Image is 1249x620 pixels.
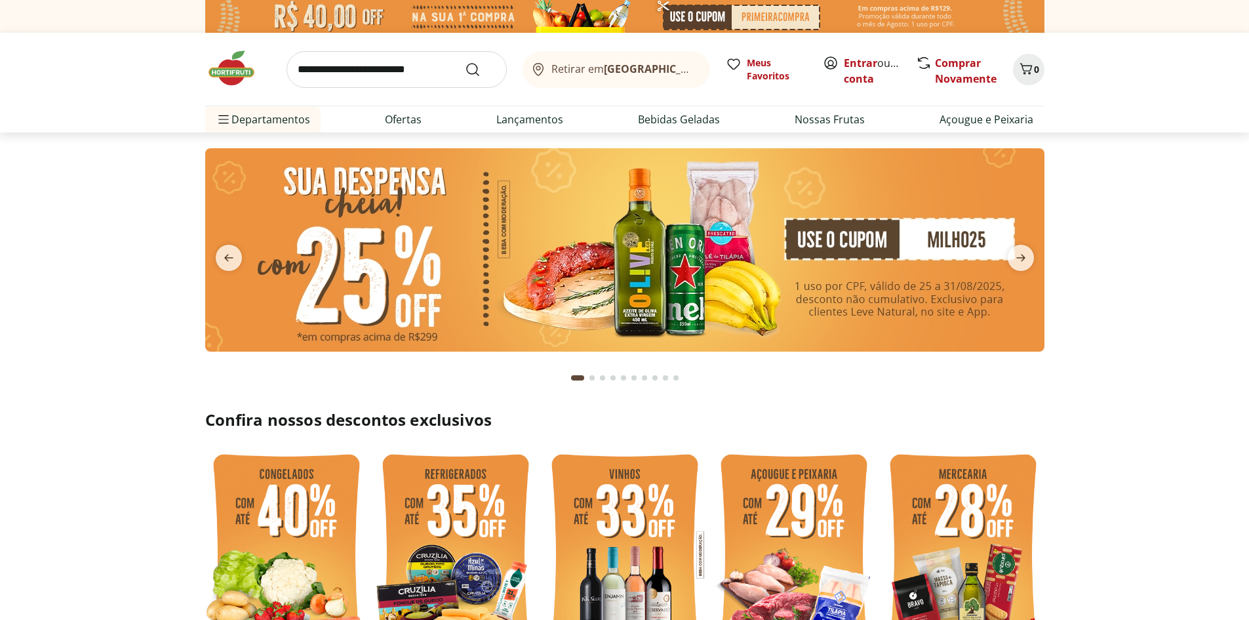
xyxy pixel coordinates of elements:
a: Lançamentos [496,112,563,127]
button: Submit Search [465,62,496,77]
h2: Confira nossos descontos exclusivos [205,409,1044,430]
button: Go to page 6 from fs-carousel [629,362,639,394]
a: Nossas Frutas [795,112,865,127]
b: [GEOGRAPHIC_DATA]/[GEOGRAPHIC_DATA] [604,62,825,76]
button: Go to page 5 from fs-carousel [618,362,629,394]
a: Ofertas [385,112,422,127]
button: Go to page 3 from fs-carousel [597,362,608,394]
button: Go to page 4 from fs-carousel [608,362,618,394]
button: Go to page 2 from fs-carousel [587,362,597,394]
button: Retirar em[GEOGRAPHIC_DATA]/[GEOGRAPHIC_DATA] [523,51,710,88]
button: Carrinho [1013,54,1044,85]
a: Açougue e Peixaria [940,112,1033,127]
a: Meus Favoritos [726,56,807,83]
button: Menu [216,104,231,135]
input: search [287,51,507,88]
img: cupom [205,148,1044,352]
button: Go to page 9 from fs-carousel [660,362,671,394]
a: Entrar [844,56,877,70]
a: Bebidas Geladas [638,112,720,127]
button: Go to page 8 from fs-carousel [650,362,660,394]
img: Hortifruti [205,49,271,88]
button: Go to page 7 from fs-carousel [639,362,650,394]
span: Retirar em [551,63,696,75]
a: Comprar Novamente [935,56,997,86]
button: next [997,245,1044,271]
span: Departamentos [216,104,310,135]
span: Meus Favoritos [747,56,807,83]
span: 0 [1034,63,1039,75]
button: previous [205,245,252,271]
button: Go to page 10 from fs-carousel [671,362,681,394]
a: Criar conta [844,56,916,86]
span: ou [844,55,902,87]
button: Current page from fs-carousel [568,362,587,394]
